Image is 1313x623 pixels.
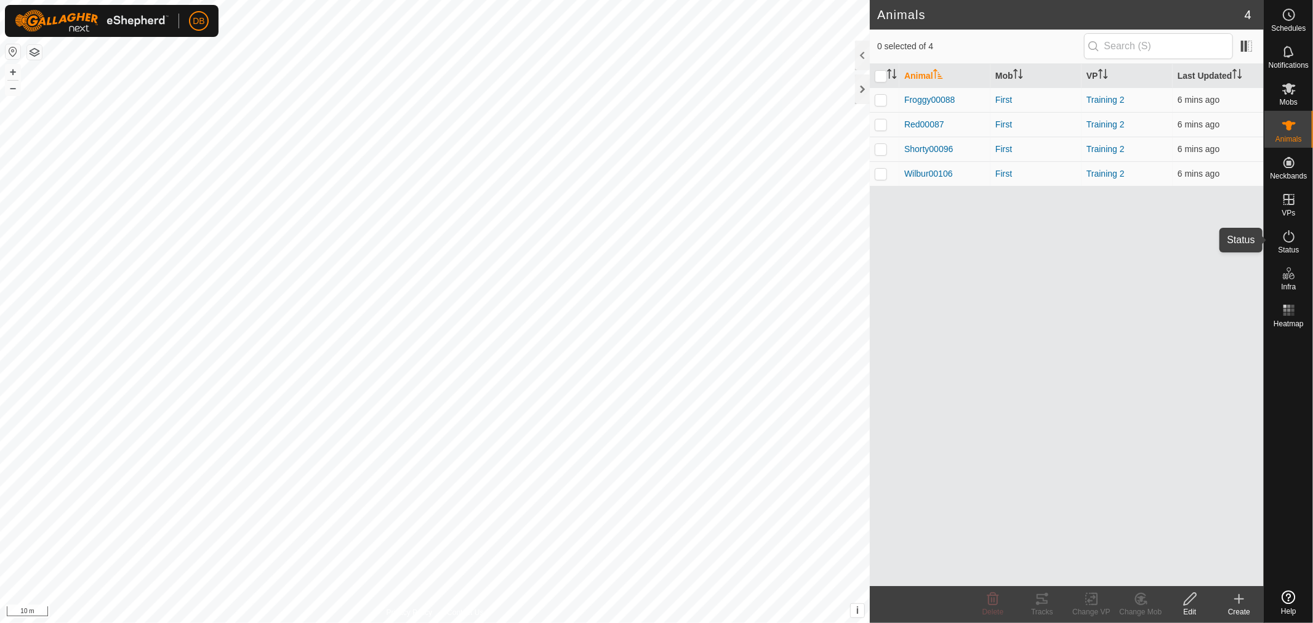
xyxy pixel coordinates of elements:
[1173,64,1264,88] th: Last Updated
[15,10,169,32] img: Gallagher Logo
[1215,606,1264,617] div: Create
[1165,606,1215,617] div: Edit
[904,118,944,131] span: Red00087
[1086,144,1125,154] a: Training 2
[995,118,1077,131] div: First
[6,44,20,59] button: Reset Map
[1018,606,1067,617] div: Tracks
[1086,119,1125,129] a: Training 2
[1098,71,1108,81] p-sorticon: Activate to sort
[1264,585,1313,620] a: Help
[1116,606,1165,617] div: Change Mob
[1274,320,1304,328] span: Heatmap
[1282,209,1295,217] span: VPs
[1086,169,1125,179] a: Training 2
[904,143,953,156] span: Shorty00096
[899,64,990,88] th: Animal
[1269,62,1309,69] span: Notifications
[6,65,20,79] button: +
[851,604,864,617] button: i
[193,15,204,28] span: DB
[387,607,433,618] a: Privacy Policy
[1232,71,1242,81] p-sorticon: Activate to sort
[1178,119,1219,129] span: 14 Sept 2025, 11:24 am
[1178,169,1219,179] span: 14 Sept 2025, 11:24 am
[27,45,42,60] button: Map Layers
[995,94,1077,107] div: First
[933,71,943,81] p-sorticon: Activate to sort
[6,81,20,95] button: –
[877,40,1084,53] span: 0 selected of 4
[1084,33,1233,59] input: Search (S)
[904,94,955,107] span: Froggy00088
[1280,98,1298,106] span: Mobs
[1270,172,1307,180] span: Neckbands
[877,7,1245,22] h2: Animals
[1067,606,1116,617] div: Change VP
[1278,246,1299,254] span: Status
[1281,283,1296,291] span: Infra
[447,607,483,618] a: Contact Us
[1082,64,1173,88] th: VP
[1245,6,1251,24] span: 4
[1013,71,1023,81] p-sorticon: Activate to sort
[995,167,1077,180] div: First
[1281,608,1296,615] span: Help
[982,608,1004,616] span: Delete
[904,167,953,180] span: Wilbur00106
[1271,25,1306,32] span: Schedules
[1275,135,1302,143] span: Animals
[856,605,859,616] span: i
[995,143,1077,156] div: First
[1178,144,1219,154] span: 14 Sept 2025, 11:24 am
[887,71,897,81] p-sorticon: Activate to sort
[1178,95,1219,105] span: 14 Sept 2025, 11:24 am
[990,64,1082,88] th: Mob
[1086,95,1125,105] a: Training 2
